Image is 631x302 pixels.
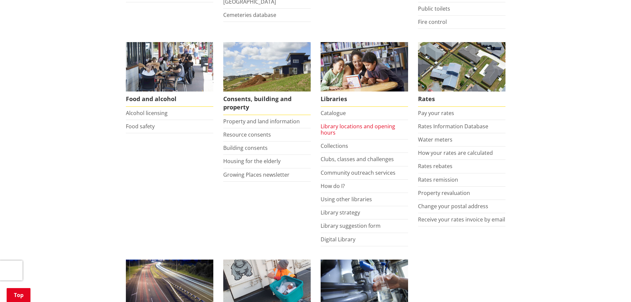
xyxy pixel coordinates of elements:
[321,222,381,229] a: Library suggestion form
[223,42,311,115] a: New Pokeno housing development Consents, building and property
[418,149,493,156] a: How your rates are calculated
[126,123,155,130] a: Food safety
[223,131,271,138] a: Resource consents
[321,42,408,91] img: Waikato District Council libraries
[223,42,311,91] img: Land and property thumbnail
[126,42,213,91] img: Food and Alcohol in the Waikato
[418,176,458,183] a: Rates remission
[7,288,30,302] a: Top
[418,42,505,91] img: Rates-thumbnail
[321,109,346,117] a: Catalogue
[321,142,348,150] a: Collections
[418,203,488,210] a: Change your postal address
[321,169,395,176] a: Community outreach services
[418,109,454,117] a: Pay your rates
[418,5,450,12] a: Public toilets
[321,91,408,107] span: Libraries
[223,118,300,125] a: Property and land information
[418,216,505,223] a: Receive your rates invoice by email
[601,274,624,298] iframe: Messenger Launcher
[223,11,276,19] a: Cemeteries database
[321,236,355,243] a: Digital Library
[126,109,168,117] a: Alcohol licensing
[418,136,452,143] a: Water meters
[126,42,213,107] a: Food and Alcohol in the Waikato Food and alcohol
[223,144,268,151] a: Building consents
[126,91,213,107] span: Food and alcohol
[418,91,505,107] span: Rates
[418,42,505,107] a: Pay your rates online Rates
[321,155,394,163] a: Clubs, classes and challenges
[418,162,452,170] a: Rates rebates
[418,18,447,26] a: Fire control
[321,209,360,216] a: Library strategy
[418,189,470,197] a: Property revaluation
[223,157,281,165] a: Housing for the elderly
[321,42,408,107] a: Library membership is free to everyone who lives in the Waikato district. Libraries
[223,171,289,178] a: Growing Places newsletter
[321,196,372,203] a: Using other libraries
[321,123,395,136] a: Library locations and opening hours
[223,91,311,115] span: Consents, building and property
[418,123,488,130] a: Rates Information Database
[321,182,345,190] a: How do I?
